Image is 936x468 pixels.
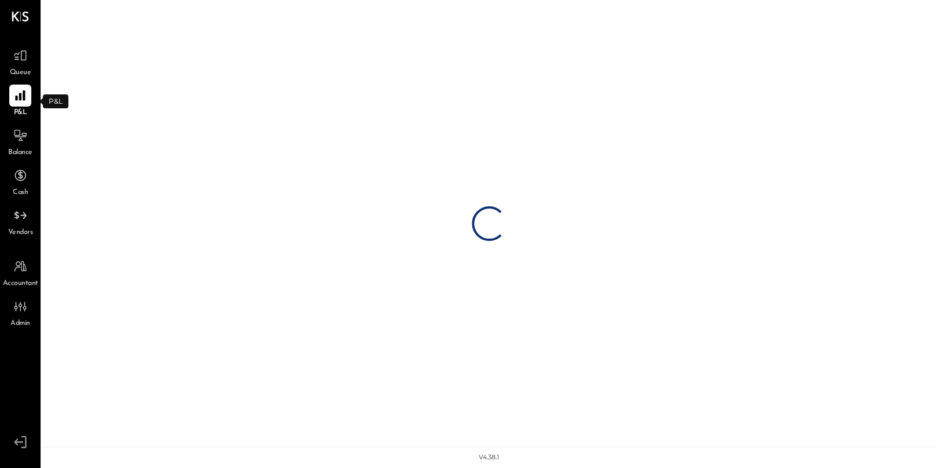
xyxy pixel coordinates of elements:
span: Accountant [3,279,38,289]
span: Vendors [8,228,33,238]
div: P&L [43,94,68,108]
a: Admin [1,295,40,329]
span: P&L [14,108,27,118]
a: Balance [1,125,40,158]
div: v 4.38.1 [479,453,499,462]
a: Cash [1,164,40,198]
a: Queue [1,45,40,78]
span: Queue [10,68,31,78]
a: Accountant [1,255,40,289]
span: Cash [13,188,28,198]
span: Admin [10,319,30,329]
span: Balance [8,148,32,158]
a: P&L [1,85,40,118]
a: Vendors [1,204,40,238]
